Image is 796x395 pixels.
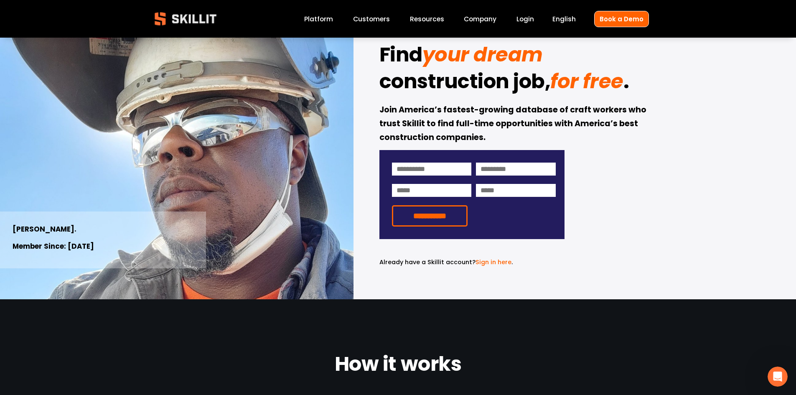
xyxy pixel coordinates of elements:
[353,13,390,25] a: Customers
[594,11,649,27] a: Book a Demo
[422,41,543,69] em: your dream
[379,257,565,267] p: .
[13,224,76,236] strong: [PERSON_NAME].
[476,258,511,266] a: Sign in here
[550,67,623,95] em: for free
[768,367,788,387] iframe: Intercom live chat
[552,14,576,24] span: English
[379,258,476,266] span: Already have a Skillit account?
[13,241,94,253] strong: Member Since: [DATE]
[410,14,444,24] span: Resources
[304,13,333,25] a: Platform
[379,39,422,74] strong: Find
[335,349,461,383] strong: How it works
[464,13,496,25] a: Company
[516,13,534,25] a: Login
[552,13,576,25] div: language picker
[410,13,444,25] a: folder dropdown
[623,66,629,100] strong: .
[148,6,224,31] img: Skillit
[379,104,648,145] strong: Join America’s fastest-growing database of craft workers who trust Skillit to find full-time oppo...
[379,66,551,100] strong: construction job,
